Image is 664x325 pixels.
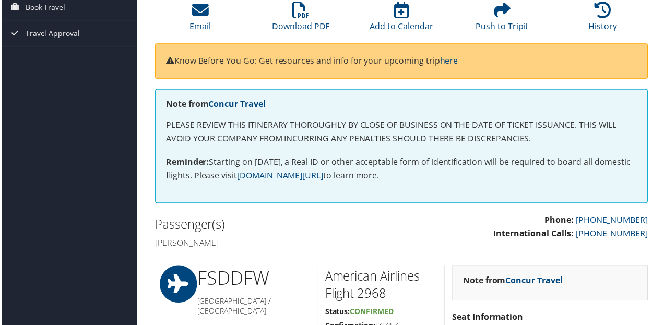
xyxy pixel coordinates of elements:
strong: Reminder: [165,157,208,168]
strong: Note from [165,99,265,111]
a: Email [189,7,210,32]
span: Travel Approval [23,21,78,47]
a: Download PDF [272,7,330,32]
span: Confirmed [350,308,394,318]
strong: International Calls: [494,229,575,240]
p: Know Before You Go: Get resources and info for your upcoming trip [165,55,639,68]
strong: Status: [325,308,350,318]
p: PLEASE REVIEW THIS ITINERARY THOROUGHLY BY CLOSE OF BUSINESS ON THE DATE OF TICKET ISSUANCE. THIS... [165,119,639,146]
h4: [PERSON_NAME] [154,238,394,250]
a: Push to Tripit [477,7,530,32]
a: Concur Travel [507,276,564,288]
a: [DOMAIN_NAME][URL] [236,171,323,182]
p: Starting on [DATE], a Real ID or other acceptable form of identification will be required to boar... [165,157,639,183]
h2: Passenger(s) [154,217,394,235]
h2: American Airlines Flight 2968 [325,269,437,304]
a: History [590,7,619,32]
a: [PHONE_NUMBER] [577,229,650,240]
a: Concur Travel [208,99,265,111]
a: [PHONE_NUMBER] [577,215,650,227]
h5: [GEOGRAPHIC_DATA] / [GEOGRAPHIC_DATA] [197,298,309,318]
a: here [441,55,459,67]
h1: FSD DFW [197,267,309,293]
strong: Note from [464,276,564,288]
strong: Seat Information [453,313,525,324]
strong: Phone: [546,215,575,227]
a: Add to Calendar [370,7,434,32]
